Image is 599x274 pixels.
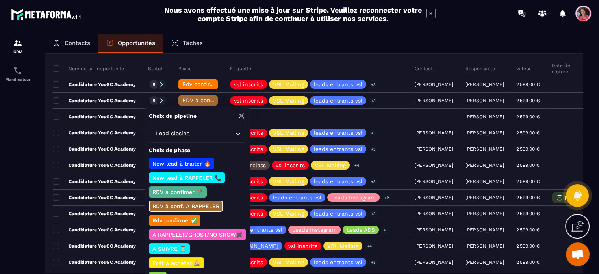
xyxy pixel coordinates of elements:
[53,81,136,88] p: Candidature YouGC Academy
[292,227,337,233] p: Leads Instagram
[2,50,33,54] p: CRM
[98,34,163,53] a: Opportunités
[149,125,246,143] div: Search for option
[234,227,282,233] p: leads entrants vsl
[13,38,22,48] img: formation
[153,98,155,103] p: 0
[465,259,504,265] p: [PERSON_NAME]
[364,242,375,250] p: +4
[183,39,203,47] p: Tâches
[552,62,584,75] p: Date de clôture
[516,162,540,168] p: 2 599,00 €
[516,227,540,233] p: 2 599,00 €
[65,39,90,47] p: Contacts
[314,130,362,136] p: leads entrants vsl
[465,195,504,200] p: [PERSON_NAME]
[465,211,504,216] p: [PERSON_NAME]
[368,97,378,105] p: +3
[465,130,504,136] p: [PERSON_NAME]
[163,34,211,53] a: Tâches
[314,211,362,216] p: leads entrants vsl
[151,259,202,267] p: Prêt à acheter 🎰
[154,129,191,138] span: Lead closing
[53,178,136,185] p: Candidature YouGC Academy
[151,231,244,239] p: A RAPPELER/GHOST/NO SHOW✖️
[288,243,317,249] p: vsl inscrits
[2,32,33,60] a: formationformationCRM
[53,211,136,217] p: Candidature YouGC Academy
[273,259,304,265] p: VSL Mailing
[381,226,390,234] p: +1
[516,259,540,265] p: 2 599,00 €
[516,179,540,184] p: 2 599,00 €
[368,210,378,218] p: +3
[352,161,362,170] p: +4
[368,145,378,153] p: +3
[516,211,540,216] p: 2 599,00 €
[368,258,378,267] p: +3
[153,82,155,87] p: 0
[465,114,504,119] p: [PERSON_NAME]
[53,130,136,136] p: Candidature YouGC Academy
[118,39,155,47] p: Opportunités
[273,82,304,87] p: VSL Mailing
[465,243,504,249] p: [PERSON_NAME]
[516,65,531,72] p: Valeur
[566,242,590,266] div: Ouvrir le chat
[53,243,136,249] p: Candidature YouGC Academy
[53,162,136,168] p: Candidature YouGC Academy
[151,245,187,253] p: A SUIVRE ⏳
[178,65,192,72] p: Phase
[151,160,212,168] p: New lead à traiter 🔥
[13,66,22,75] img: scheduler
[234,82,263,87] p: vsl inscrits
[516,130,540,136] p: 2 599,00 €
[273,179,304,184] p: VSL Mailing
[315,162,346,168] p: VSL Mailing
[53,194,136,201] p: Candidature YouGC Academy
[53,227,136,233] p: Candidature YouGC Academy
[368,177,378,186] p: +3
[565,195,580,200] p: [DATE]
[151,216,198,224] p: Rdv confirmé ✅
[45,34,98,53] a: Contacts
[234,98,263,103] p: vsl inscrits
[53,259,136,265] p: Candidature YouGC Academy
[314,146,362,152] p: leads entrants vsl
[191,129,233,138] input: Search for option
[151,174,223,182] p: New lead à RAPPELER 📞
[368,129,378,137] p: +3
[230,65,251,72] p: Étiquette
[276,162,305,168] p: vsl inscrits
[314,179,362,184] p: leads entrants vsl
[234,243,278,249] p: [DOMAIN_NAME]
[273,211,304,216] p: VSL Mailing
[273,146,304,152] p: VSL Mailing
[53,65,124,72] p: Nom de la l'opportunité
[273,195,321,200] p: leads entrants vsl
[516,114,540,119] p: 2 599,00 €
[182,81,227,87] span: Rdv confirmé ✅
[516,82,540,87] p: 2 599,00 €
[11,7,82,21] img: logo
[53,114,136,120] p: Candidature YouGC Academy
[516,146,540,152] p: 2 599,00 €
[53,97,136,104] p: Candidature YouGC Academy
[164,6,422,22] h2: Nous avons effectué une mise à jour sur Stripe. Veuillez reconnecter votre compte Stripe afin de ...
[149,147,246,154] p: Choix de phase
[465,98,504,103] p: [PERSON_NAME]
[314,98,362,103] p: leads entrants vsl
[331,195,376,200] p: Leads Instagram
[347,227,375,233] p: Leads ADS
[314,259,362,265] p: leads entrants vsl
[415,65,433,72] p: Contact
[327,243,358,249] p: VSL Mailing
[314,82,362,87] p: leads entrants vsl
[273,98,304,103] p: VSL Mailing
[465,227,504,233] p: [PERSON_NAME]
[382,194,392,202] p: +2
[182,97,249,103] span: RDV à conf. A RAPPELER
[516,195,540,200] p: 2 599,00 €
[465,65,495,72] p: Responsable
[465,146,504,152] p: [PERSON_NAME]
